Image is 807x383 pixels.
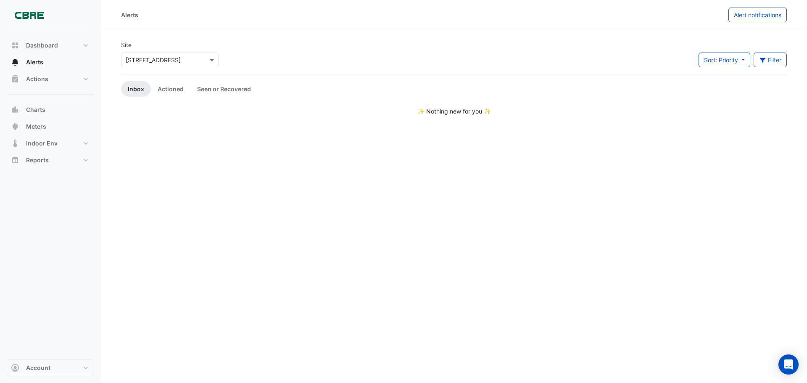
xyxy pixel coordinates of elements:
a: Actioned [151,81,190,97]
app-icon: Indoor Env [11,139,19,148]
span: Account [26,364,50,372]
button: Account [7,359,94,376]
button: Filter [754,53,787,67]
app-icon: Meters [11,122,19,131]
app-icon: Actions [11,75,19,83]
app-icon: Reports [11,156,19,164]
label: Site [121,40,132,49]
span: Dashboard [26,41,58,50]
button: Alert notifications [728,8,787,22]
span: Meters [26,122,46,131]
button: Alerts [7,54,94,71]
button: Actions [7,71,94,87]
button: Meters [7,118,94,135]
span: Charts [26,106,45,114]
span: Reports [26,156,49,164]
div: Alerts [121,11,138,19]
button: Dashboard [7,37,94,54]
span: Actions [26,75,48,83]
span: Indoor Env [26,139,58,148]
button: Charts [7,101,94,118]
span: Sort: Priority [704,56,738,63]
a: Seen or Recovered [190,81,258,97]
app-icon: Dashboard [11,41,19,50]
button: Sort: Priority [699,53,750,67]
app-icon: Alerts [11,58,19,66]
div: ✨ Nothing new for you ✨ [121,107,787,116]
button: Reports [7,152,94,169]
span: Alerts [26,58,43,66]
img: Company Logo [10,7,48,24]
a: Inbox [121,81,151,97]
button: Indoor Env [7,135,94,152]
span: Alert notifications [734,11,781,18]
div: Open Intercom Messenger [778,354,799,375]
app-icon: Charts [11,106,19,114]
